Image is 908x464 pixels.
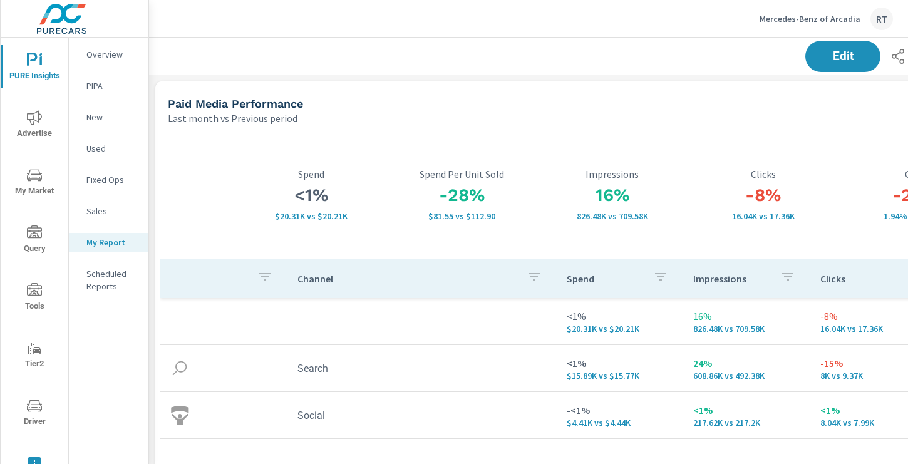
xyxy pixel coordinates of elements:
[4,398,64,429] span: Driver
[69,139,148,158] div: Used
[567,324,674,334] p: $20,305 vs $20,209
[170,359,189,378] img: icon-search.svg
[693,272,770,285] p: Impressions
[69,76,148,95] div: PIPA
[386,211,537,221] p: $81.55 vs $112.90
[287,400,557,431] td: Social
[688,211,838,221] p: 16,035 vs 17,359
[693,356,800,371] p: 24%
[69,108,148,126] div: New
[4,283,64,314] span: Tools
[537,185,688,206] h3: 16%
[235,168,386,180] p: Spend
[688,185,838,206] h3: -8%
[235,185,386,206] h3: <1%
[693,418,800,428] p: 217,620 vs 217,198
[170,406,189,425] img: icon-social.svg
[693,403,800,418] p: <1%
[4,110,64,141] span: Advertise
[4,341,64,371] span: Tier2
[297,272,517,285] p: Channel
[567,272,644,285] p: Spend
[4,53,64,83] span: PURE Insights
[86,267,138,292] p: Scheduled Reports
[386,168,537,180] p: Spend Per Unit Sold
[818,51,868,62] span: Edit
[4,225,64,256] span: Query
[69,170,148,189] div: Fixed Ops
[168,97,303,110] h5: Paid Media Performance
[4,168,64,198] span: My Market
[567,418,674,428] p: $4,411 vs $4,437
[287,353,557,384] td: Search
[69,202,148,220] div: Sales
[820,272,897,285] p: Clicks
[86,205,138,217] p: Sales
[537,211,688,221] p: 826.48K vs 709.58K
[386,185,537,206] h3: -28%
[86,142,138,155] p: Used
[537,168,688,180] p: Impressions
[69,45,148,64] div: Overview
[693,371,800,381] p: 608,862 vs 492,381
[86,236,138,249] p: My Report
[693,324,800,334] p: 826,482 vs 709,579
[567,309,674,324] p: <1%
[567,356,674,371] p: <1%
[86,48,138,61] p: Overview
[567,371,674,381] p: $15,894 vs $15,772
[567,403,674,418] p: -<1%
[235,211,386,221] p: $20,305 vs $20,209
[168,111,297,126] p: Last month vs Previous period
[69,233,148,252] div: My Report
[870,8,893,30] div: RT
[86,173,138,186] p: Fixed Ops
[69,264,148,296] div: Scheduled Reports
[805,41,880,72] button: Edit
[86,80,138,92] p: PIPA
[688,168,838,180] p: Clicks
[693,309,800,324] p: 16%
[760,13,860,24] p: Mercedes-Benz of Arcadia
[86,111,138,123] p: New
